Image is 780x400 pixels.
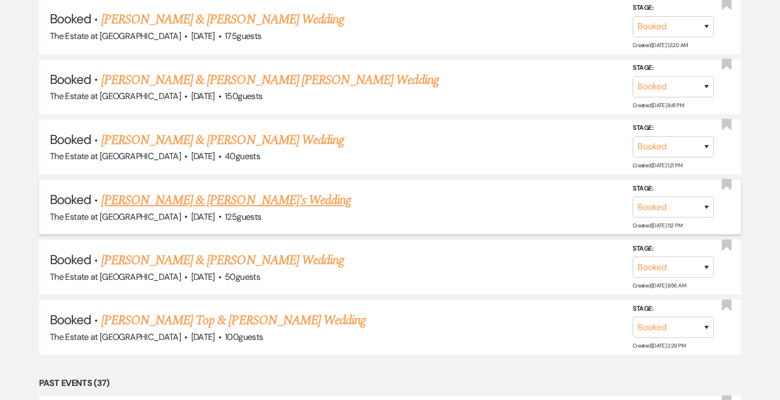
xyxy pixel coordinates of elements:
span: [DATE] [191,30,215,42]
label: Stage: [633,62,714,74]
span: [DATE] [191,211,215,222]
a: [PERSON_NAME] & [PERSON_NAME] Wedding [101,130,344,150]
span: 175 guests [225,30,261,42]
span: 100 guests [225,331,263,343]
a: [PERSON_NAME] & [PERSON_NAME] [PERSON_NAME] Wedding [101,70,439,90]
span: The Estate at [GEOGRAPHIC_DATA] [50,331,181,343]
li: Past Events (37) [39,376,741,390]
a: [PERSON_NAME] & [PERSON_NAME] Wedding [101,251,344,270]
span: Booked [50,71,91,88]
span: The Estate at [GEOGRAPHIC_DATA] [50,211,181,222]
label: Stage: [633,243,714,255]
span: 150 guests [225,90,262,102]
a: [PERSON_NAME] & [PERSON_NAME]'s Wedding [101,191,352,210]
span: Created: [DATE] 8:41 PM [633,102,684,109]
a: [PERSON_NAME] Top & [PERSON_NAME] Wedding [101,311,366,330]
label: Stage: [633,2,714,14]
span: Created: [DATE] 12:20 AM [633,41,687,48]
a: [PERSON_NAME] & [PERSON_NAME] Wedding [101,10,344,29]
span: [DATE] [191,271,215,283]
span: Booked [50,191,91,208]
label: Stage: [633,122,714,134]
span: Booked [50,251,91,268]
span: The Estate at [GEOGRAPHIC_DATA] [50,150,181,162]
span: [DATE] [191,90,215,102]
span: [DATE] [191,150,215,162]
span: [DATE] [191,331,215,343]
span: Created: [DATE] 1:12 PM [633,222,682,229]
span: Created: [DATE] 1:21 PM [633,162,682,169]
span: Created: [DATE] 2:29 PM [633,342,685,349]
span: Booked [50,131,91,148]
span: Booked [50,311,91,328]
span: Created: [DATE] 9:56 AM [633,282,686,289]
span: The Estate at [GEOGRAPHIC_DATA] [50,271,181,283]
span: 40 guests [225,150,260,162]
label: Stage: [633,182,714,194]
span: The Estate at [GEOGRAPHIC_DATA] [50,90,181,102]
span: Booked [50,10,91,27]
span: 50 guests [225,271,260,283]
span: The Estate at [GEOGRAPHIC_DATA] [50,30,181,42]
span: 125 guests [225,211,261,222]
label: Stage: [633,303,714,315]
